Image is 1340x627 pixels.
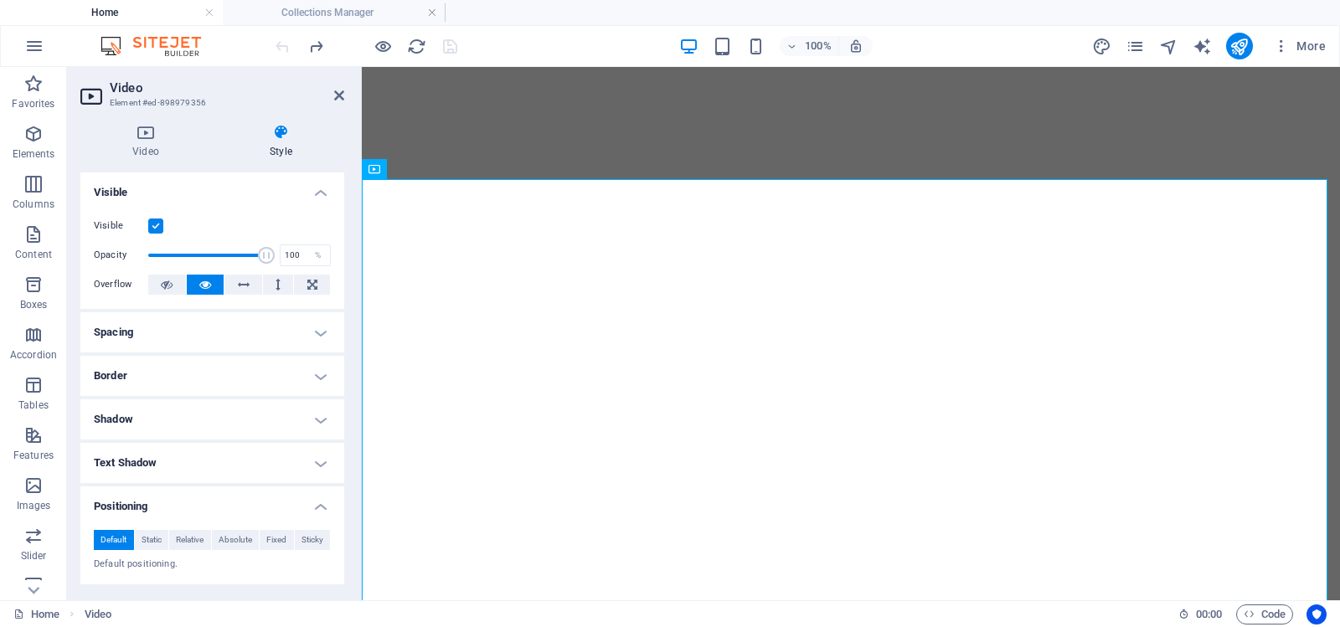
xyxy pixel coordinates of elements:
[13,449,54,462] p: Features
[94,558,331,572] p: Default positioning.
[18,398,49,412] p: Tables
[176,530,204,550] span: Relative
[80,172,344,203] h4: Visible
[218,124,344,159] h4: Style
[110,80,344,95] h2: Video
[80,443,344,483] h4: Text Shadow
[1126,36,1146,56] button: pages
[94,216,148,236] label: Visible
[94,250,148,260] label: Opacity
[80,124,218,159] h4: Video
[1244,604,1286,624] span: Code
[266,530,286,550] span: Fixed
[80,312,344,352] h4: Spacing
[1159,36,1179,56] button: navigator
[1306,604,1327,624] button: Usercentrics
[1229,37,1249,56] i: Publish
[20,298,48,311] p: Boxes
[1178,604,1223,624] h6: Session time
[1236,604,1293,624] button: Code
[1159,37,1178,56] i: Navigator
[223,3,446,22] h4: Collections Manager
[94,530,134,550] button: Default
[100,530,126,550] span: Default
[85,604,111,624] span: Click to select. Double-click to edit
[10,348,57,362] p: Accordion
[142,530,162,550] span: Static
[13,147,55,161] p: Elements
[135,530,169,550] button: Static
[1092,36,1112,56] button: design
[1126,37,1145,56] i: Pages (Ctrl+Alt+S)
[17,499,51,512] p: Images
[94,275,148,295] label: Overflow
[1208,608,1210,620] span: :
[80,356,344,396] h4: Border
[260,530,294,550] button: Fixed
[362,67,1340,600] iframe: To enrich screen reader interactions, please activate Accessibility in Grammarly extension settings
[13,604,59,624] a: Click to cancel selection. Double-click to open Pages
[1226,33,1253,59] button: publish
[13,198,54,211] p: Columns
[80,486,344,517] h4: Positioning
[1266,33,1332,59] button: More
[21,549,47,563] p: Slider
[169,530,211,550] button: Relative
[307,245,330,265] div: %
[295,530,331,550] button: Sticky
[212,530,260,550] button: Absolute
[15,248,52,261] p: Content
[1092,37,1111,56] i: Design (Ctrl+Alt+Y)
[1273,38,1326,54] span: More
[301,530,323,550] span: Sticky
[1196,604,1222,624] span: 00 00
[80,399,344,439] h4: Shadow
[219,530,252,550] span: Absolute
[12,97,54,110] p: Favorites
[110,95,311,110] h3: Element #ed-898979356
[85,604,111,624] nav: breadcrumb
[1193,36,1213,56] button: text_generator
